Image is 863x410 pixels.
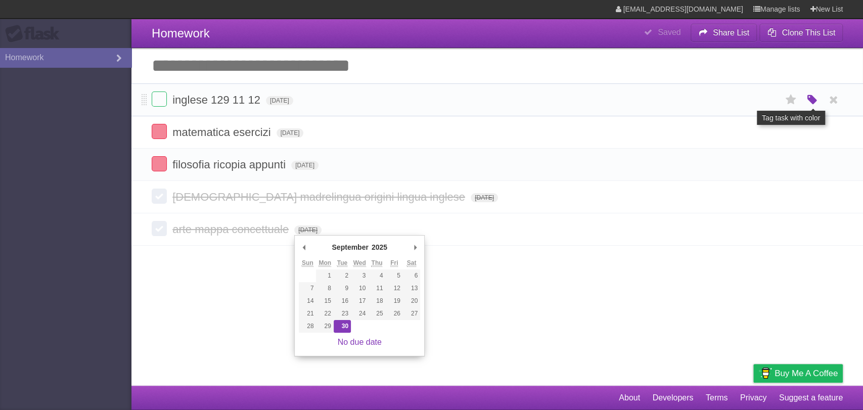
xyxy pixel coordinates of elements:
a: No due date [338,338,382,346]
label: Done [152,124,167,139]
button: 18 [368,295,385,307]
button: 29 [316,320,333,333]
button: 9 [334,282,351,295]
label: Done [152,189,167,204]
button: 14 [299,295,316,307]
label: Star task [781,92,800,108]
button: 5 [386,269,403,282]
button: 15 [316,295,333,307]
span: matematica esercizi [172,126,273,139]
span: Buy me a coffee [775,365,838,382]
label: Done [152,221,167,236]
span: inglese 129 11 12 [172,94,263,106]
a: Terms [706,388,728,407]
span: [DATE] [291,161,319,170]
span: [DATE] [277,128,304,138]
button: 13 [403,282,420,295]
button: 30 [334,320,351,333]
b: Share List [713,28,749,37]
b: Clone This List [782,28,835,37]
a: Developers [652,388,693,407]
img: Buy me a coffee [758,365,772,382]
span: [DATE] [471,193,498,202]
span: [DEMOGRAPHIC_DATA] madrelingua origini lingua inglese [172,191,468,203]
button: 19 [386,295,403,307]
button: 27 [403,307,420,320]
button: 17 [351,295,368,307]
label: Done [152,92,167,107]
button: Clone This List [759,24,843,42]
button: 10 [351,282,368,295]
label: Done [152,156,167,171]
abbr: Wednesday [353,259,366,267]
button: 3 [351,269,368,282]
button: 22 [316,307,333,320]
span: [DATE] [266,96,293,105]
span: [DATE] [294,225,322,235]
button: Share List [691,24,757,42]
button: 20 [403,295,420,307]
button: 4 [368,269,385,282]
button: 26 [386,307,403,320]
abbr: Thursday [371,259,382,267]
a: About [619,388,640,407]
button: 6 [403,269,420,282]
button: 16 [334,295,351,307]
button: 8 [316,282,333,295]
abbr: Monday [319,259,331,267]
a: Suggest a feature [779,388,843,407]
div: September [330,240,370,255]
span: Homework [152,26,210,40]
div: 2025 [370,240,389,255]
a: Buy me a coffee [753,364,843,383]
button: 12 [386,282,403,295]
button: 1 [316,269,333,282]
button: 21 [299,307,316,320]
abbr: Sunday [302,259,313,267]
abbr: Tuesday [337,259,347,267]
abbr: Friday [390,259,398,267]
div: Flask [5,25,66,43]
button: Previous Month [299,240,309,255]
button: 7 [299,282,316,295]
span: filosofia ricopia appunti [172,158,288,171]
button: 24 [351,307,368,320]
button: 28 [299,320,316,333]
button: Next Month [410,240,420,255]
button: 2 [334,269,351,282]
button: 23 [334,307,351,320]
button: 25 [368,307,385,320]
a: Privacy [740,388,766,407]
abbr: Saturday [407,259,417,267]
b: Saved [658,28,680,36]
button: 11 [368,282,385,295]
span: arte mappa concettuale [172,223,291,236]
